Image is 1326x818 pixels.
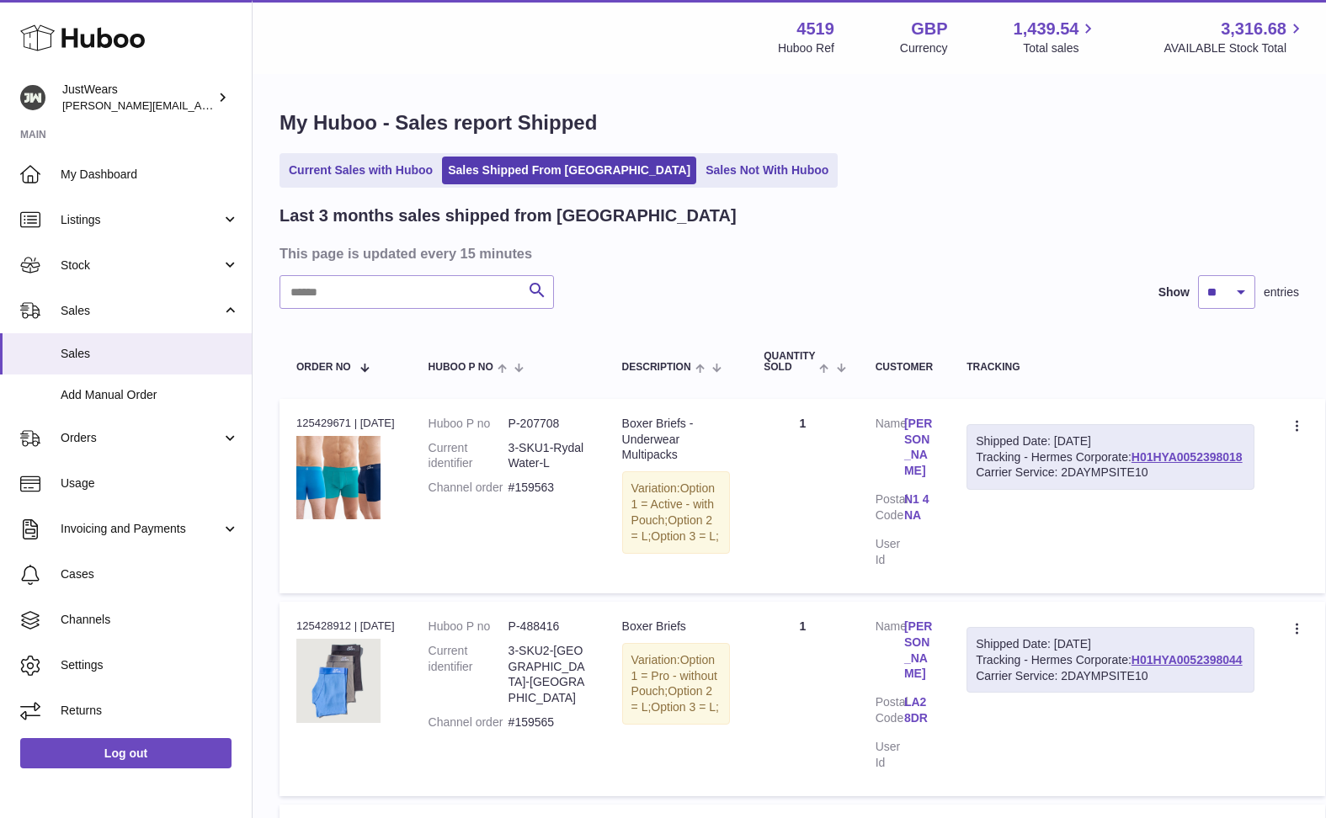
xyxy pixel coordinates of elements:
a: H01HYA0052398044 [1132,653,1243,667]
strong: 4519 [796,18,834,40]
span: Usage [61,475,239,491]
a: [PERSON_NAME] [904,619,933,683]
span: Orders [61,430,221,446]
span: Add Manual Order [61,387,239,403]
a: [PERSON_NAME] [904,416,933,480]
span: Cases [61,566,239,582]
a: LA2 8DR [904,694,933,726]
span: Listings [61,212,221,228]
span: Option 3 = L; [651,529,719,543]
strong: GBP [911,18,947,40]
span: Option 2 = L; [631,684,713,714]
div: Variation: [622,471,731,554]
span: 3,316.68 [1221,18,1286,40]
span: My Dashboard [61,167,239,183]
span: Invoicing and Payments [61,521,221,537]
dt: Name [876,619,904,687]
dt: Huboo P no [429,619,509,635]
div: Shipped Date: [DATE] [976,433,1244,449]
dt: Current identifier [429,440,509,472]
span: Stock [61,258,221,274]
span: Total sales [1023,40,1098,56]
span: Sales [61,303,221,319]
dt: Channel order [429,714,509,730]
dt: User Id [876,739,904,771]
a: Log out [20,738,232,768]
div: Tracking [967,362,1254,373]
div: Carrier Service: 2DAYMPSITE10 [976,465,1244,481]
span: Order No [296,362,351,373]
div: Customer [876,362,933,373]
div: Boxer Briefs - Underwear Multipacks [622,416,731,464]
span: Settings [61,657,239,673]
dt: Name [876,416,904,484]
h1: My Huboo - Sales report Shipped [280,109,1299,136]
dd: 3-SKU1-Rydal Water-L [509,440,588,472]
dd: P-488416 [509,619,588,635]
dt: Postal Code [876,491,904,528]
div: Currency [900,40,948,56]
a: 1,439.54 Total sales [1014,18,1099,56]
dd: 3-SKU2-[GEOGRAPHIC_DATA]-[GEOGRAPHIC_DATA] [509,643,588,707]
a: Sales Shipped From [GEOGRAPHIC_DATA] [442,157,696,184]
span: Option 2 = L; [631,513,713,543]
img: 45191661909242.jpg [296,639,381,723]
td: 1 [747,602,858,796]
span: Huboo P no [429,362,493,373]
span: entries [1264,284,1299,300]
div: Huboo Ref [778,40,834,56]
div: 125428912 | [DATE] [296,619,395,634]
dd: P-207708 [509,416,588,432]
span: Quantity Sold [764,351,815,373]
a: N1 4NA [904,491,933,523]
a: Current Sales with Huboo [283,157,439,184]
span: AVAILABLE Stock Total [1164,40,1306,56]
dt: Current identifier [429,643,509,707]
span: Option 1 = Pro - without Pouch; [631,653,717,698]
span: 1,439.54 [1014,18,1079,40]
span: Option 1 = Active - with Pouch; [631,481,715,527]
div: Tracking - Hermes Corporate: [967,424,1254,491]
h2: Last 3 months sales shipped from [GEOGRAPHIC_DATA] [280,204,737,227]
div: Carrier Service: 2DAYMPSITE10 [976,668,1244,684]
div: Variation: [622,643,731,725]
span: Option 3 = L; [651,700,719,714]
dt: User Id [876,536,904,568]
img: josh@just-wears.com [20,85,45,110]
dt: Channel order [429,480,509,496]
div: Boxer Briefs [622,619,731,635]
div: Tracking - Hermes Corporate: [967,627,1254,693]
span: [PERSON_NAME][EMAIL_ADDRESS][DOMAIN_NAME] [62,98,338,112]
div: 125429671 | [DATE] [296,416,395,431]
a: 3,316.68 AVAILABLE Stock Total [1164,18,1306,56]
span: Channels [61,612,239,628]
span: Sales [61,346,239,362]
h3: This page is updated every 15 minutes [280,244,1295,263]
span: Description [622,362,691,373]
a: H01HYA0052398018 [1132,450,1243,464]
img: 45191700664982.png [296,436,381,519]
td: 1 [747,399,858,593]
dt: Huboo P no [429,416,509,432]
span: Returns [61,703,239,719]
a: Sales Not With Huboo [700,157,834,184]
dd: #159563 [509,480,588,496]
div: JustWears [62,82,214,114]
label: Show [1158,284,1190,300]
dt: Postal Code [876,694,904,730]
dd: #159565 [509,714,588,730]
div: Shipped Date: [DATE] [976,636,1244,652]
